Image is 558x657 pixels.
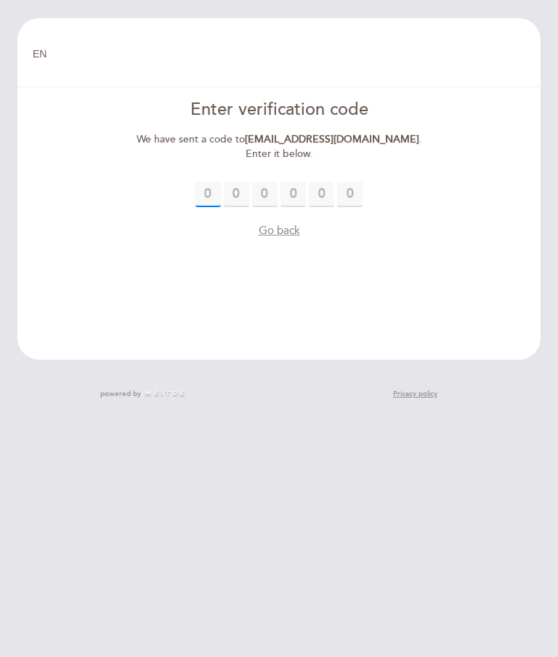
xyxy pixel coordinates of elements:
button: Go back [259,223,300,239]
img: MEITRE [145,390,186,398]
strong: [EMAIL_ADDRESS][DOMAIN_NAME] [245,133,419,145]
input: 0 [280,182,306,207]
input: 0 [337,182,363,207]
span: powered by [100,389,141,399]
input: 0 [195,182,221,207]
input: 0 [309,182,334,207]
div: We have sent a code to . Enter it below. [123,132,434,161]
input: 0 [252,182,278,207]
input: 0 [224,182,249,207]
div: Enter verification code [123,97,434,122]
a: powered by [100,389,186,399]
a: Privacy policy [393,389,437,399]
